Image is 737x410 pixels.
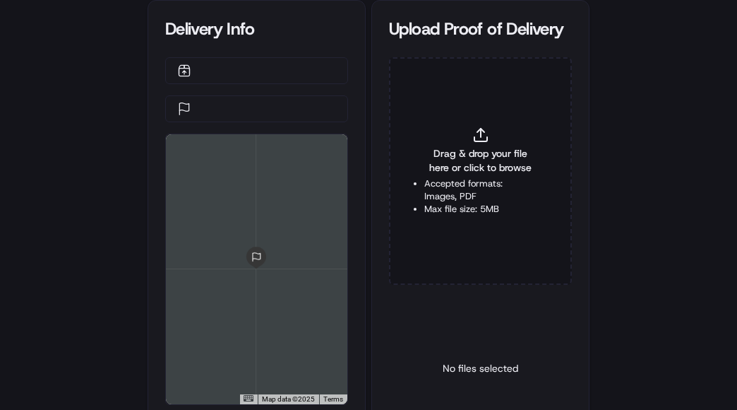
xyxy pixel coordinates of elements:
[166,134,347,404] div: 0
[424,177,537,203] li: Accepted formats: Images, PDF
[165,18,348,40] div: Delivery Info
[169,386,216,404] img: Google
[424,146,537,175] span: Drag & drop your file here or click to browse
[389,18,572,40] div: Upload Proof of Delivery
[323,395,343,403] a: Terms
[262,395,315,403] span: Map data ©2025
[443,361,518,375] p: No files selected
[244,395,253,402] button: Keyboard shortcuts
[424,203,537,216] li: Max file size: 5MB
[169,386,216,404] a: Open this area in Google Maps (opens a new window)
